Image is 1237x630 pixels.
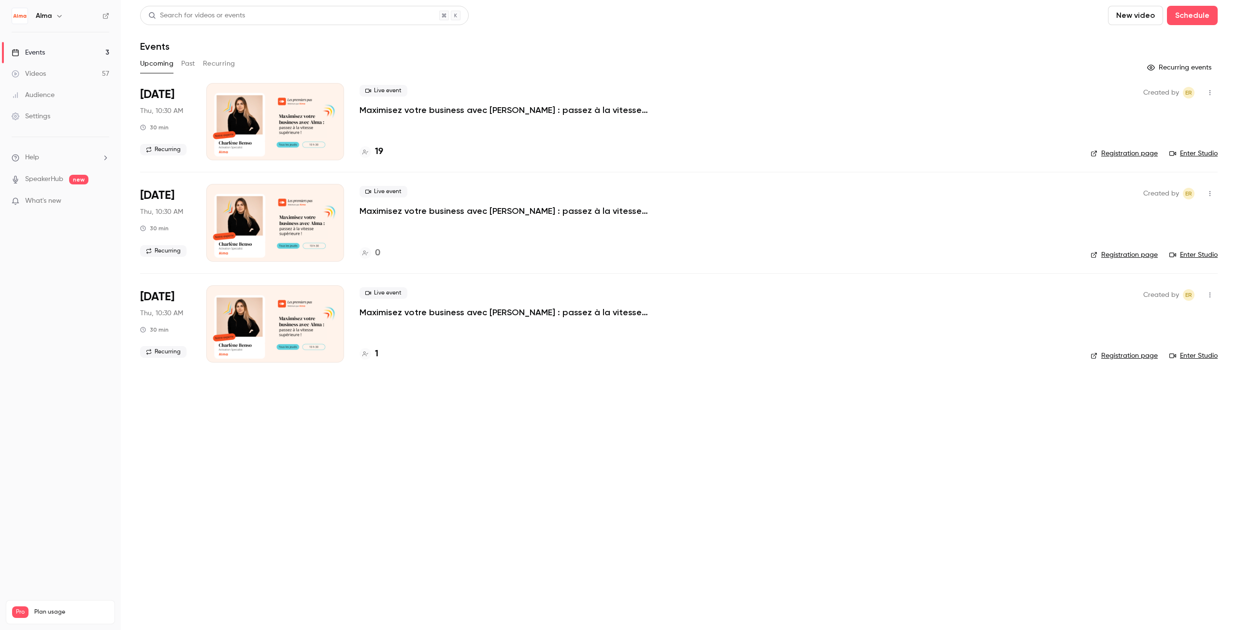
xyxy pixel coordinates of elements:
span: Recurring [140,144,187,155]
span: ER [1185,87,1192,98]
div: Settings [12,112,50,121]
button: Recurring events [1143,60,1218,75]
li: help-dropdown-opener [12,153,109,163]
div: 30 min [140,326,169,334]
a: 1 [360,348,378,361]
a: Maximisez votre business avec [PERSON_NAME] : passez à la vitesse supérieure ! [360,205,649,217]
span: Created by [1143,87,1179,98]
span: Thu, 10:30 AM [140,207,183,217]
div: Audience [12,90,55,100]
button: Schedule [1167,6,1218,25]
img: Alma [12,8,28,24]
button: Past [181,56,195,71]
div: Oct 16 Thu, 10:30 AM (Europe/Paris) [140,184,191,261]
a: 19 [360,145,383,158]
span: Created by [1143,289,1179,301]
a: Maximisez votre business avec [PERSON_NAME] : passez à la vitesse supérieure ! [360,307,649,318]
a: Enter Studio [1169,351,1218,361]
span: Thu, 10:30 AM [140,106,183,116]
span: Thu, 10:30 AM [140,308,183,318]
span: Recurring [140,245,187,257]
h1: Events [140,41,170,52]
a: Enter Studio [1169,149,1218,158]
div: Oct 23 Thu, 10:30 AM (Europe/Paris) [140,285,191,363]
a: Registration page [1091,351,1158,361]
div: Search for videos or events [148,11,245,21]
span: [DATE] [140,87,174,102]
div: 30 min [140,224,169,232]
a: Maximisez votre business avec [PERSON_NAME] : passez à la vitesse supérieure ! [360,104,649,116]
span: ER [1185,188,1192,199]
span: Recurring [140,346,187,358]
a: Registration page [1091,250,1158,260]
span: Created by [1143,188,1179,199]
a: 0 [360,247,380,260]
a: SpeakerHub [25,174,63,184]
span: new [69,175,88,184]
button: Recurring [203,56,235,71]
a: Registration page [1091,149,1158,158]
h4: 1 [375,348,378,361]
div: 30 min [140,124,169,131]
span: [DATE] [140,289,174,305]
span: What's new [25,196,61,206]
span: Pro [12,606,29,618]
div: Videos [12,69,46,79]
span: Eric ROMER [1183,188,1194,199]
a: Enter Studio [1169,250,1218,260]
button: New video [1108,6,1163,25]
span: ER [1185,289,1192,301]
span: Live event [360,186,407,197]
span: Plan usage [34,608,109,616]
button: Upcoming [140,56,173,71]
span: Help [25,153,39,163]
span: Eric ROMER [1183,289,1194,301]
iframe: Noticeable Trigger [98,197,109,206]
span: Eric ROMER [1183,87,1194,98]
h4: 0 [375,247,380,260]
span: [DATE] [140,188,174,203]
span: Live event [360,287,407,299]
h4: 19 [375,145,383,158]
span: Live event [360,85,407,97]
h6: Alma [36,11,52,21]
div: Events [12,48,45,57]
div: Oct 9 Thu, 10:30 AM (Europe/Paris) [140,83,191,160]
